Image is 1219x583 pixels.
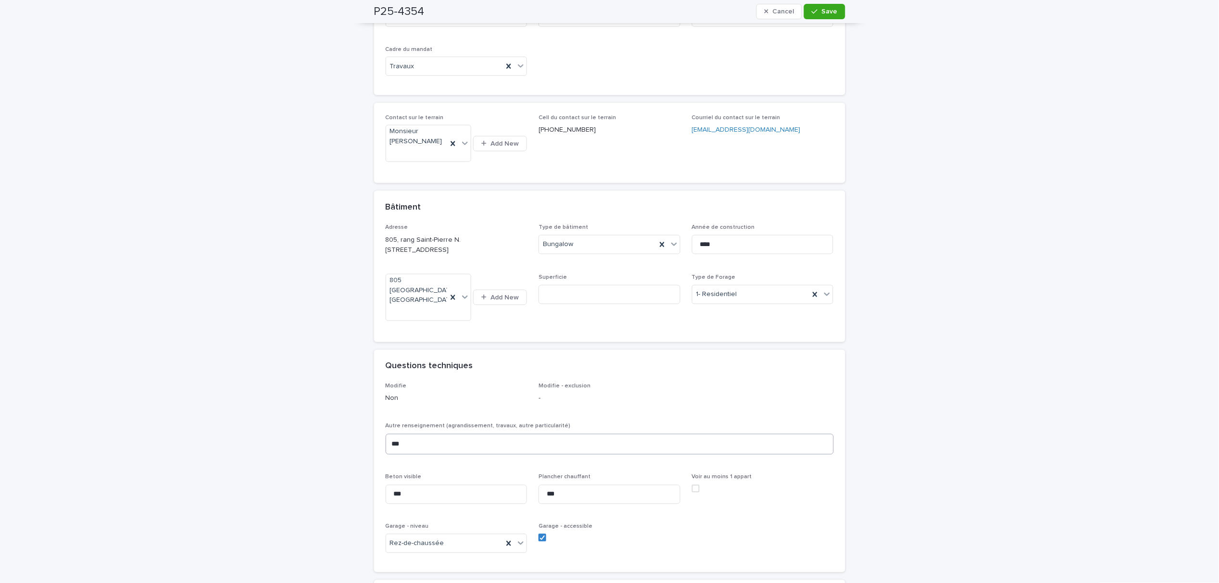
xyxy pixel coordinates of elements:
[386,235,528,255] p: 805, rang Saint-Pierre N. [STREET_ADDRESS]
[390,126,443,147] span: Monsieur [PERSON_NAME]
[473,136,527,151] button: Add New
[390,275,458,305] span: 805 [GEOGRAPHIC_DATA], [GEOGRAPHIC_DATA]
[386,423,571,429] span: Autre renseignement (agrandissement, travaux, autre particularité)
[539,474,591,480] span: Plancher chauffant
[386,47,433,52] span: Cadre du mandat
[374,5,425,19] h2: P25-4354
[473,290,527,305] button: Add New
[386,224,408,230] span: Adresse
[386,524,429,530] span: Garage - niveau
[804,4,845,19] button: Save
[386,361,473,372] h2: Questions techniques
[543,239,573,249] span: Bungalow
[772,8,794,15] span: Cancel
[539,224,588,230] span: Type de bâtiment
[539,125,680,135] p: [PHONE_NUMBER]
[692,474,752,480] span: Voir au moins 1 appart
[756,4,803,19] button: Cancel
[539,524,592,530] span: Garage - accessible
[539,274,567,280] span: Superficie
[390,62,415,72] span: Travaux
[692,224,755,230] span: Année de construction
[692,115,780,121] span: Courriel du contact sur le terrain
[692,126,801,133] a: [EMAIL_ADDRESS][DOMAIN_NAME]
[386,115,444,121] span: Contact sur le terrain
[386,202,421,213] h2: Bâtiment
[539,115,616,121] span: Cell du contact sur le terrain
[696,289,737,299] span: 1- Residentiel
[490,140,519,147] span: Add New
[386,474,422,480] span: Beton visible
[539,384,591,389] span: Modifie - exclusion
[386,384,407,389] span: Modifie
[539,394,680,404] p: -
[386,394,528,404] p: Non
[390,539,444,549] span: Rez-de-chaussée
[822,8,838,15] span: Save
[490,294,519,301] span: Add New
[692,274,736,280] span: Type de Forage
